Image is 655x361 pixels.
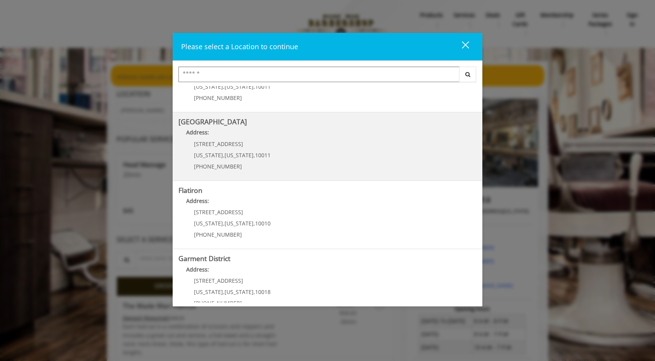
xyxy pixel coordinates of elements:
[194,94,242,101] span: [PHONE_NUMBER]
[223,83,225,90] span: ,
[194,83,223,90] span: [US_STATE]
[453,41,468,52] div: close dialog
[223,151,225,159] span: ,
[223,220,225,227] span: ,
[255,151,271,159] span: 10011
[223,288,225,296] span: ,
[194,299,242,307] span: [PHONE_NUMBER]
[178,254,230,263] b: Garment District
[255,288,271,296] span: 10018
[186,197,209,205] b: Address:
[178,117,247,126] b: [GEOGRAPHIC_DATA]
[225,151,254,159] span: [US_STATE]
[463,72,472,77] i: Search button
[194,277,243,284] span: [STREET_ADDRESS]
[255,220,271,227] span: 10010
[186,129,209,136] b: Address:
[225,83,254,90] span: [US_STATE]
[254,83,255,90] span: ,
[254,220,255,227] span: ,
[194,231,242,238] span: [PHONE_NUMBER]
[254,288,255,296] span: ,
[178,186,202,195] b: Flatiron
[186,266,209,273] b: Address:
[448,39,474,55] button: close dialog
[225,288,254,296] span: [US_STATE]
[194,288,223,296] span: [US_STATE]
[225,220,254,227] span: [US_STATE]
[178,67,477,86] div: Center Select
[194,220,223,227] span: [US_STATE]
[181,42,298,51] span: Please select a Location to continue
[255,83,271,90] span: 10011
[194,151,223,159] span: [US_STATE]
[254,151,255,159] span: ,
[178,67,460,82] input: Search Center
[194,163,242,170] span: [PHONE_NUMBER]
[194,140,243,148] span: [STREET_ADDRESS]
[194,208,243,216] span: [STREET_ADDRESS]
